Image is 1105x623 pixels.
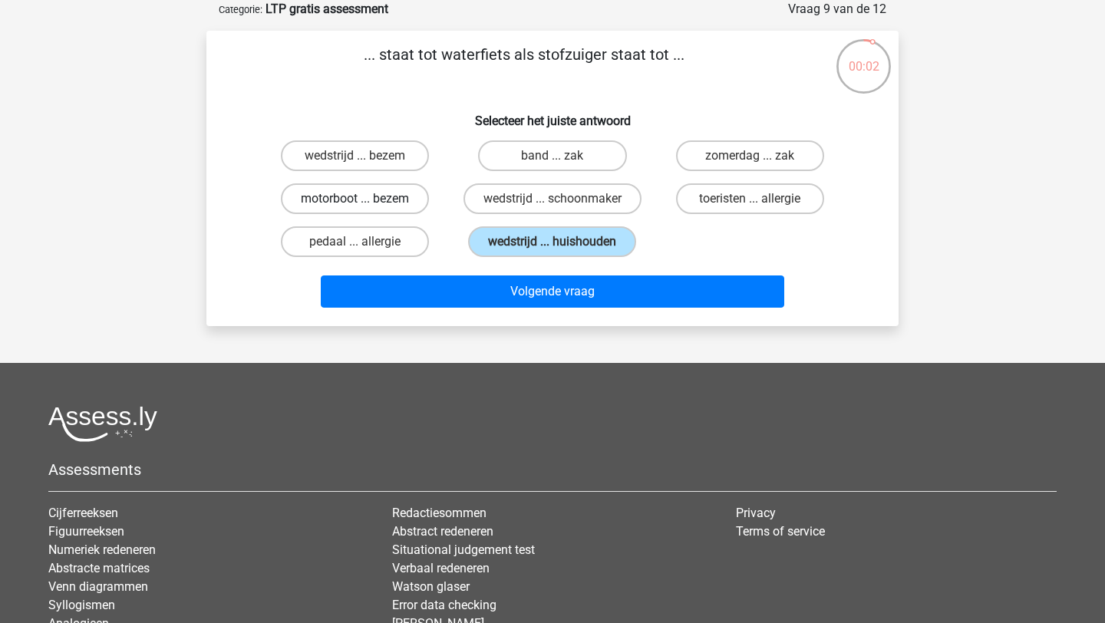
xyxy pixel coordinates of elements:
a: Syllogismen [48,598,115,612]
a: Numeriek redeneren [48,542,156,557]
label: pedaal ... allergie [281,226,429,257]
a: Figuurreeksen [48,524,124,539]
a: Redactiesommen [392,506,487,520]
a: Terms of service [736,524,825,539]
label: zomerdag ... zak [676,140,824,171]
a: Abstract redeneren [392,524,493,539]
a: Privacy [736,506,776,520]
button: Volgende vraag [321,275,785,308]
strong: LTP gratis assessment [266,2,388,16]
a: Watson glaser [392,579,470,594]
a: Situational judgement test [392,542,535,557]
div: 00:02 [835,38,892,76]
label: wedstrijd ... schoonmaker [463,183,642,214]
label: wedstrijd ... huishouden [468,226,636,257]
h5: Assessments [48,460,1057,479]
img: Assessly logo [48,406,157,442]
a: Error data checking [392,598,496,612]
label: toeristen ... allergie [676,183,824,214]
a: Venn diagrammen [48,579,148,594]
small: Categorie: [219,4,262,15]
h6: Selecteer het juiste antwoord [231,101,874,128]
label: wedstrijd ... bezem [281,140,429,171]
label: motorboot ... bezem [281,183,429,214]
a: Cijferreeksen [48,506,118,520]
a: Verbaal redeneren [392,561,490,575]
p: ... staat tot waterfiets als stofzuiger staat tot ... [231,43,816,89]
label: band ... zak [478,140,626,171]
a: Abstracte matrices [48,561,150,575]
